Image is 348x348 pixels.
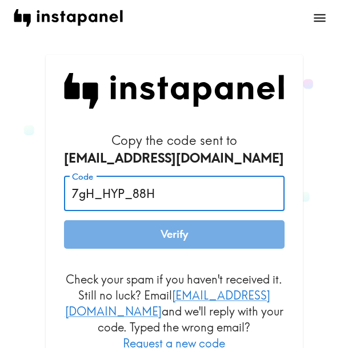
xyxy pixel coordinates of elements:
img: Instapanel [64,73,285,109]
label: Code [72,171,93,183]
button: Verify [64,220,285,249]
div: [EMAIL_ADDRESS][DOMAIN_NAME] [64,149,285,167]
a: [EMAIL_ADDRESS][DOMAIN_NAME] [65,288,270,318]
img: instapanel [14,9,123,27]
input: xxx_xxx_xxx [64,176,285,211]
button: open menu [305,3,334,33]
h6: Copy the code sent to [64,132,285,167]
